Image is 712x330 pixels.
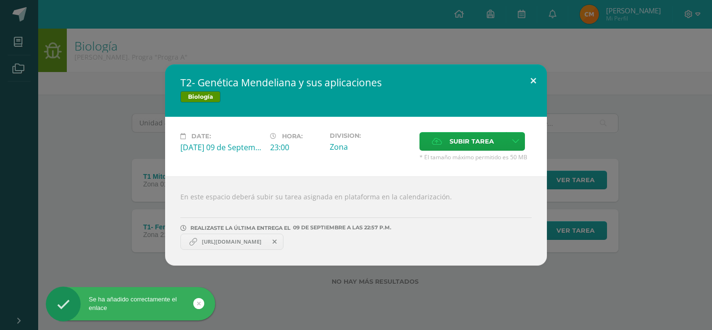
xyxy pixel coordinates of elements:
[180,91,220,103] span: Biología
[282,133,303,140] span: Hora:
[180,234,283,250] a: https://docs.google.com/document/d/11LYTxVCEiNJkC-G271gqcUUsb_3LwDRGt4BpWzCkNto/edit?usp=sharing
[267,237,283,247] span: Remover entrega
[330,132,412,139] label: Division:
[520,64,547,97] button: Close (Esc)
[197,238,266,246] span: [URL][DOMAIN_NAME]
[330,142,412,152] div: Zona
[270,142,322,153] div: 23:00
[190,225,291,231] span: REALIZASTE LA ÚLTIMA ENTREGA EL
[46,295,215,312] div: Se ha añadido correctamente el enlace
[191,133,211,140] span: Date:
[180,76,532,89] h2: T2- Genética Mendeliana y sus aplicaciones
[180,142,262,153] div: [DATE] 09 de September
[419,153,532,161] span: * El tamaño máximo permitido es 50 MB
[450,133,494,150] span: Subir tarea
[165,176,547,266] div: En este espacio deberá subir su tarea asignada en plataforma en la calendarización.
